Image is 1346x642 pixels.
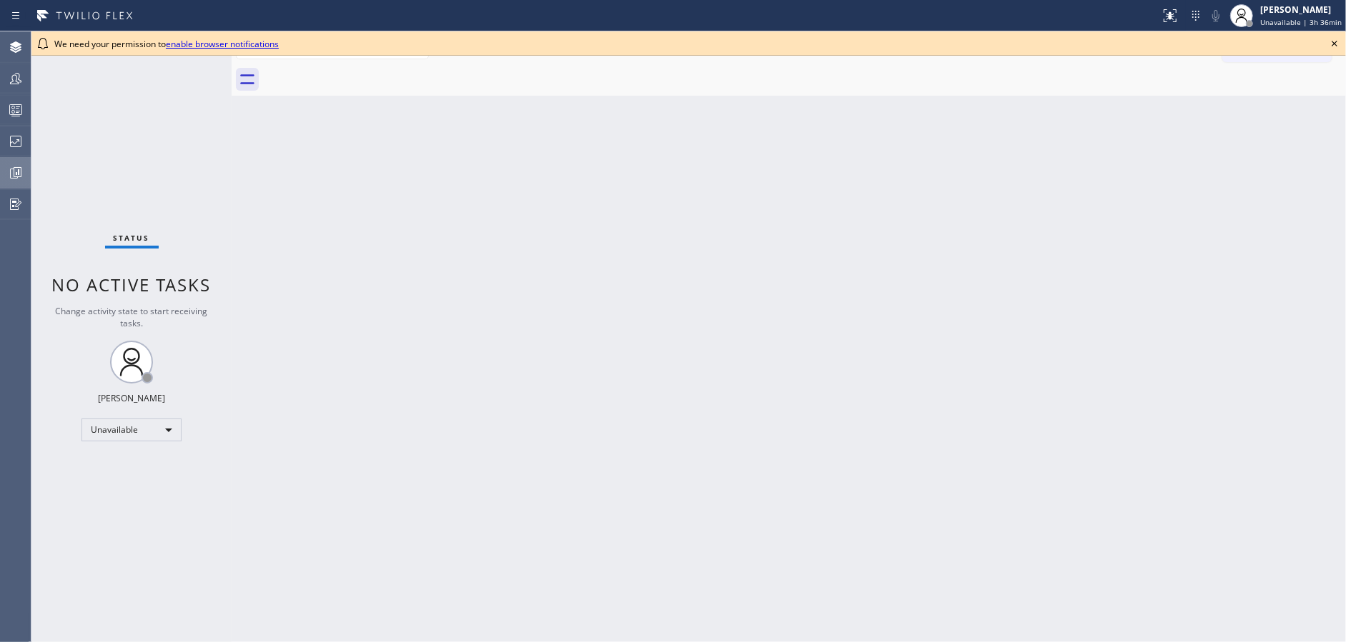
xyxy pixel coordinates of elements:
div: Unavailable [81,418,182,441]
span: We need your permission to [54,38,279,50]
div: [PERSON_NAME] [98,392,165,404]
span: Unavailable | 3h 36min [1260,17,1342,27]
span: No active tasks [52,273,212,296]
a: enable browser notifications [166,38,279,50]
div: [PERSON_NAME] [1260,4,1342,16]
span: Status [114,233,150,243]
span: Change activity state to start receiving tasks. [56,305,208,329]
button: Mute [1206,6,1226,26]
